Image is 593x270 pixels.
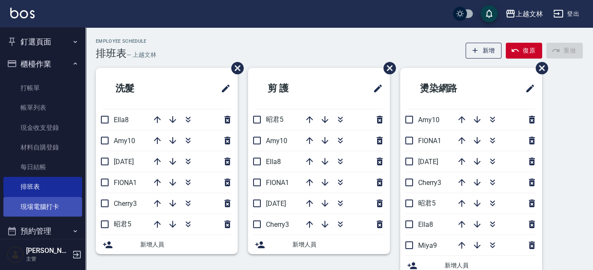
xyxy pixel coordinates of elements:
div: 新增人員 [248,235,390,254]
div: 新增人員 [96,235,238,254]
img: Person [7,246,24,263]
button: save [481,5,498,22]
span: 修改班表的標題 [368,78,383,99]
span: Cherry3 [418,179,441,187]
button: 登出 [550,6,583,22]
button: 新增 [466,43,502,59]
span: Amy10 [266,137,287,145]
a: 材料自購登錄 [3,138,82,157]
a: 帳單列表 [3,98,82,117]
a: 現場電腦打卡 [3,197,82,217]
span: 刪除班表 [529,56,549,81]
span: FIONA1 [266,179,289,187]
img: Logo [10,8,35,18]
span: [DATE] [418,158,438,166]
span: Amy10 [418,116,440,124]
span: FIONA1 [418,137,441,145]
span: 新增人員 [140,240,231,249]
span: Ella8 [266,158,281,166]
span: 修改班表的標題 [215,78,231,99]
a: 打帳單 [3,78,82,98]
button: 櫃檯作業 [3,53,82,75]
h2: 燙染網路 [407,73,495,104]
span: 修改班表的標題 [520,78,535,99]
span: Ella8 [114,116,129,124]
span: 昭君5 [114,220,131,228]
span: [DATE] [266,200,286,208]
div: 上越文林 [516,9,543,19]
span: [DATE] [114,158,134,166]
a: 每日結帳 [3,157,82,177]
span: 昭君5 [266,115,283,123]
span: Cherry3 [266,220,289,229]
h3: 排班表 [96,47,127,59]
span: 新增人員 [445,261,535,270]
h2: 剪 護 [255,73,334,104]
span: 刪除班表 [225,56,245,81]
a: 排班表 [3,177,82,197]
span: Cherry3 [114,200,137,208]
span: FIONA1 [114,179,137,187]
h2: 洗髮 [103,73,181,104]
span: 新增人員 [292,240,383,249]
h2: Employee Schedule [96,38,156,44]
h5: [PERSON_NAME] [26,247,70,255]
a: 現金收支登錄 [3,118,82,138]
span: Ella8 [418,220,433,229]
button: 釘選頁面 [3,31,82,53]
h6: — 上越文林 [127,50,156,59]
span: Amy10 [114,137,135,145]
span: 昭君5 [418,199,436,207]
button: 復原 [506,43,542,59]
button: 預約管理 [3,220,82,242]
span: Miya9 [418,241,437,249]
span: 刪除班表 [377,56,397,81]
p: 主管 [26,255,70,263]
button: 上越文林 [502,5,546,23]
